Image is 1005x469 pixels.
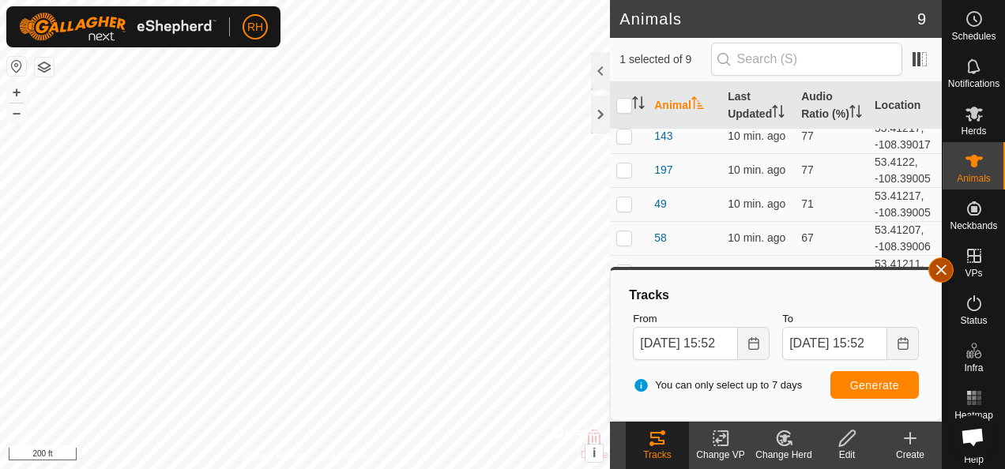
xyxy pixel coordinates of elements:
span: Status [960,316,987,325]
td: 53.41217, -108.39017 [868,119,942,153]
span: Sep 16, 2025, 3:42 PM [728,129,785,142]
button: Map Layers [35,58,54,77]
button: Reset Map [7,57,26,76]
span: Schedules [951,32,996,41]
p-sorticon: Activate to sort [772,107,785,120]
button: + [7,83,26,102]
span: Sep 16, 2025, 3:42 PM [728,163,785,176]
span: Sep 16, 2025, 3:42 PM [728,231,785,244]
button: – [7,103,26,122]
span: i [593,446,596,460]
button: Choose Date [738,327,770,360]
span: VPs [965,268,982,278]
th: Audio Ratio (%) [795,82,868,129]
td: 53.4122, -108.39005 [868,153,942,187]
span: Neckbands [950,221,997,231]
span: 1 selected of 9 [619,51,710,68]
span: Sep 16, 2025, 3:42 PM [728,265,779,278]
span: RH [247,19,263,36]
span: 9 [917,7,926,31]
span: Heatmap [954,411,993,420]
span: 77 [801,163,814,176]
span: Sep 16, 2025, 3:42 PM [728,197,785,210]
div: Tracks [626,448,689,462]
div: Create [879,448,942,462]
div: Open chat [951,415,994,458]
span: 67 [801,231,814,244]
td: 53.41217, -108.39005 [868,187,942,221]
span: 143 [654,128,672,144]
span: You can only select up to 7 days [633,377,802,393]
input: Search (S) [711,43,902,76]
span: Generate [850,379,899,392]
span: 49 [654,196,667,212]
button: Choose Date [887,327,919,360]
div: Tracks [627,286,925,305]
th: Location [868,82,942,129]
span: Notifications [948,79,999,88]
span: 69 [654,264,667,280]
td: 53.41211, -108.39004 [868,255,942,289]
a: Contact Us [321,448,367,463]
span: 197 [654,162,672,178]
p-sorticon: Activate to sort [632,99,645,111]
th: Last Updated [721,82,795,129]
th: Animal [648,82,721,129]
div: Change VP [689,448,752,462]
img: Gallagher Logo [19,13,216,41]
button: i [585,445,603,462]
label: From [633,311,770,327]
span: Help [964,455,984,464]
span: TBD [801,265,823,278]
span: Animals [957,174,991,183]
div: Edit [815,448,879,462]
p-sorticon: Activate to sort [691,99,704,111]
span: 77 [801,129,814,142]
span: Herds [961,126,986,136]
span: 58 [654,230,667,246]
span: Infra [964,363,983,373]
span: 71 [801,197,814,210]
label: To [782,311,919,327]
h2: Animals [619,9,917,28]
td: 53.41207, -108.39006 [868,221,942,255]
button: Generate [830,371,919,399]
div: Change Herd [752,448,815,462]
a: Privacy Policy [243,448,302,463]
p-sorticon: Activate to sort [849,107,862,120]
